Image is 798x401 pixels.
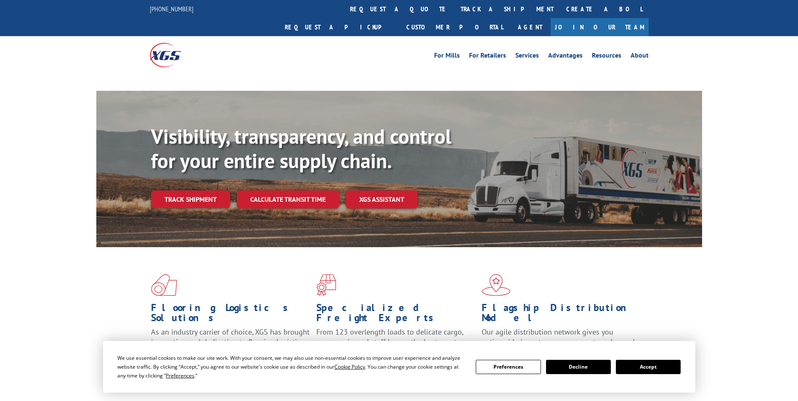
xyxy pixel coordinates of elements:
span: Preferences [166,372,194,379]
a: For Mills [434,52,460,61]
a: For Retailers [469,52,506,61]
p: From 123 overlength loads to delicate cargo, our experienced staff knows the best way to move you... [316,327,475,364]
b: Visibility, transparency, and control for your entire supply chain. [151,123,451,174]
h1: Flooring Logistics Solutions [151,303,310,327]
a: Calculate transit time [237,190,339,208]
span: Our agile distribution network gives you nationwide inventory management on demand. [482,327,636,347]
a: XGS ASSISTANT [346,190,418,208]
a: About [631,52,649,61]
a: [PHONE_NUMBER] [150,5,194,13]
button: Decline [546,360,611,374]
span: As an industry carrier of choice, XGS has brought innovation and dedication to flooring logistics... [151,327,310,357]
a: Customer Portal [400,18,509,36]
a: Agent [509,18,551,36]
img: xgs-icon-focused-on-flooring-red [316,274,336,296]
div: Cookie Consent Prompt [103,341,695,393]
a: Join Our Team [551,18,649,36]
a: Track shipment [151,190,230,208]
div: We use essential cookies to make our site work. With your consent, we may also use non-essential ... [117,354,466,380]
h1: Specialized Freight Experts [316,303,475,327]
button: Preferences [476,360,541,374]
a: Resources [592,52,621,61]
button: Accept [616,360,681,374]
a: Advantages [548,52,583,61]
a: Services [515,52,539,61]
img: xgs-icon-flagship-distribution-model-red [482,274,511,296]
h1: Flagship Distribution Model [482,303,641,327]
span: Cookie Policy [334,363,365,370]
a: Request a pickup [278,18,400,36]
img: xgs-icon-total-supply-chain-intelligence-red [151,274,177,296]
